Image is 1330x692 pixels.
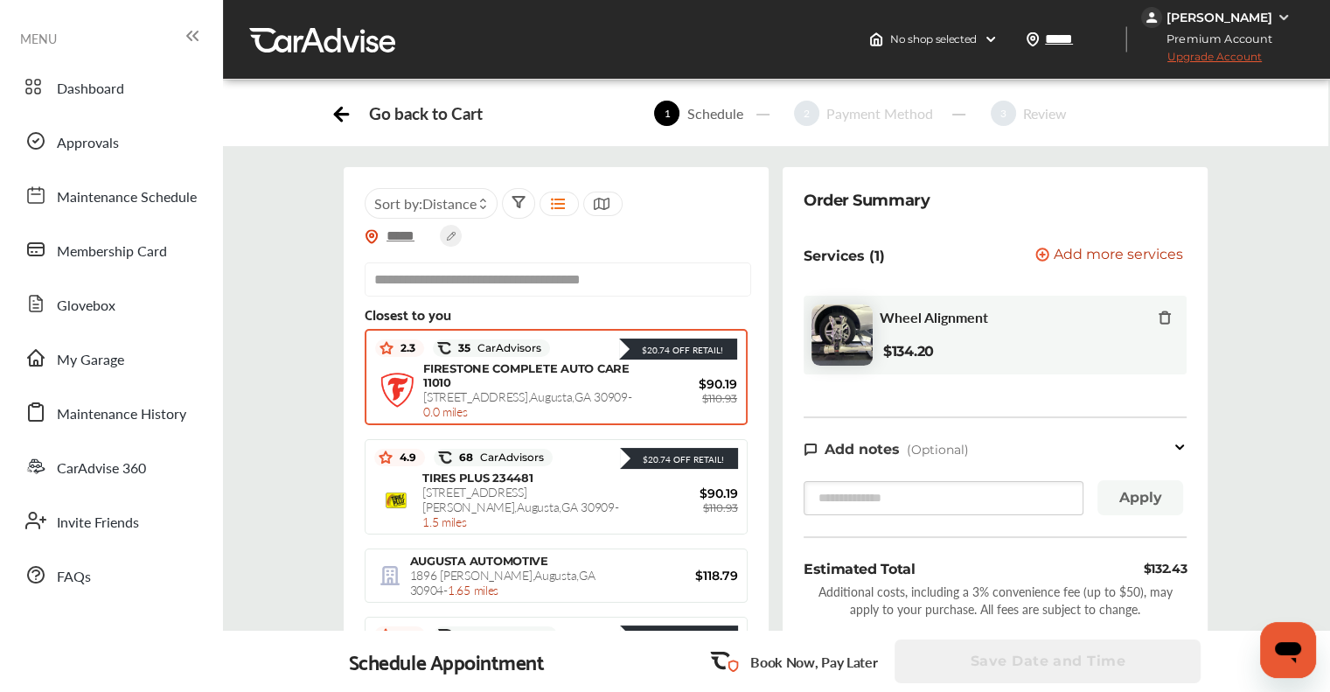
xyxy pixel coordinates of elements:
img: star_icon.59ea9307.svg [379,628,393,642]
span: Add notes [825,441,900,458]
span: Add more services [1054,248,1183,264]
a: CarAdvise 360 [16,444,205,489]
a: Dashboard [16,64,205,109]
span: 1 [654,101,679,126]
span: 1.5 miles [422,513,466,530]
div: Schedule Appointment [349,649,545,674]
div: Payment Method [819,103,940,123]
span: 1.65 miles [448,581,498,598]
p: Book Now, Pay Later [750,652,877,672]
span: No shop selected [890,32,977,46]
span: Upgrade Account [1141,50,1262,72]
a: My Garage [16,335,205,381]
span: 68 [452,451,544,465]
div: Schedule [679,103,749,123]
span: CarAdvisors [477,629,548,641]
span: CarAdvisors [470,342,541,354]
img: note-icon.db9493fa.svg [804,442,818,457]
button: Apply [1097,480,1183,515]
span: 35 [451,341,541,355]
span: AUGUSTA AUTOMOTIVE [410,554,548,568]
span: $110.93 [702,392,737,405]
div: $20.74 Off Retail! [633,344,723,356]
a: Approvals [16,118,205,164]
span: Wheel Alignment [880,309,988,325]
span: $90.19 [633,486,738,501]
span: $90.19 [632,376,737,392]
img: caradvise_icon.5c74104a.svg [437,341,451,355]
div: Additional costs, including a 3% convenience fee (up to $50), may apply to your purchase. All fee... [804,583,1187,618]
img: wheel-alignment-thumb.jpg [811,304,873,366]
span: $110.93 [703,501,738,514]
div: Go back to Cart [369,103,482,123]
span: 0.0 miles [423,402,467,420]
span: $118.79 [633,568,738,584]
div: Estimated Total [804,559,915,579]
div: [PERSON_NAME] [1166,10,1272,25]
iframe: Button to launch messaging window [1260,622,1316,678]
a: Invite Friends [16,498,205,543]
span: My Garage [57,349,124,372]
span: CarAdvisors [473,451,544,464]
a: Maintenance Schedule [16,172,205,218]
div: Review [1016,103,1074,123]
img: WGsFRI8htEPBVLJbROoPRyZpYNWhNONpIPPETTm6eUC0GeLEiAAAAAElFTkSuQmCC [1277,10,1291,24]
span: Maintenance History [57,403,186,426]
b: $134.20 [883,343,934,360]
span: Distance [422,193,477,213]
span: 1896 [PERSON_NAME] , Augusta , GA 30904 - [410,566,595,598]
span: Premium Account [1143,30,1285,48]
div: $132.43 [1144,559,1187,579]
img: empty_shop_logo.394c5474.svg [379,564,401,587]
span: 2.3 [393,341,415,355]
img: caradvise_icon.5c74104a.svg [438,451,452,465]
img: star_icon.59ea9307.svg [379,451,393,465]
span: Sort by : [374,193,477,213]
span: 106 [452,628,548,642]
img: jVpblrzwTbfkPYzPPzSLxeg0AAAAASUVORK5CYII= [1141,7,1162,28]
a: Glovebox [16,281,205,326]
span: FIRESTONE COMPLETE AUTO CARE 11010 [423,361,630,389]
span: MENU [20,31,57,45]
span: Invite Friends [57,512,139,535]
img: star_icon.59ea9307.svg [380,341,393,355]
span: [STREET_ADDRESS][PERSON_NAME] , Augusta , GA 30909 - [422,483,618,530]
div: Order Summary [804,188,930,213]
img: header-down-arrow.9dd2ce7d.svg [984,32,998,46]
span: CarAdvise 360 [57,458,146,480]
span: Dashboard [57,78,124,101]
img: location_vector_orange.38f05af8.svg [365,229,379,244]
span: 4.9 [393,451,416,465]
img: logo-firestone.png [380,373,414,408]
div: $20.74 Off Retail! [634,453,724,465]
div: Closest to you [365,306,748,322]
img: location_vector.a44bc228.svg [1026,32,1040,46]
a: FAQs [16,552,205,598]
img: header-home-logo.8d720a4f.svg [869,32,883,46]
p: Services (1) [804,248,885,264]
span: (Optional) [907,442,969,458]
span: Maintenance Schedule [57,186,197,209]
span: 3 [991,101,1016,126]
span: FAQs [57,566,91,589]
a: Membership Card [16,227,205,272]
span: Approvals [57,132,119,155]
img: header-divider.bc55588e.svg [1125,26,1127,52]
span: TIRES PLUS 234481 [422,471,533,485]
span: [STREET_ADDRESS] , Augusta , GA 30909 - [423,388,632,420]
span: Glovebox [57,295,115,318]
span: 4.9 [393,628,416,642]
span: Membership Card [57,241,167,263]
a: Add more services [1035,248,1187,264]
img: caradvise_icon.5c74104a.svg [438,628,452,642]
a: Maintenance History [16,389,205,435]
img: logo-tires-plus.png [379,483,414,518]
button: Add more services [1035,248,1183,264]
span: 2 [794,101,819,126]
